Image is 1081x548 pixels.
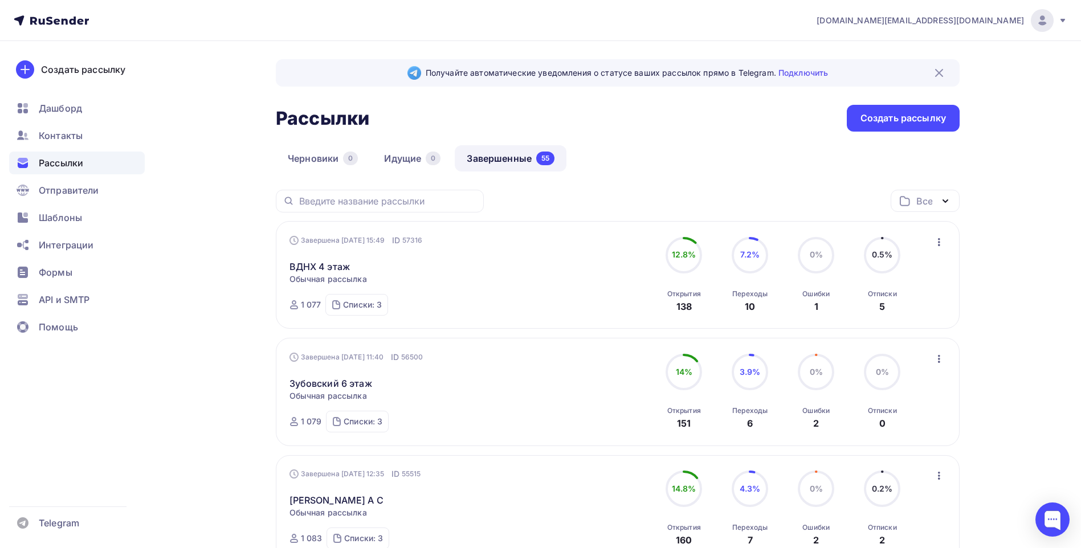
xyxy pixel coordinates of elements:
span: Формы [39,265,72,279]
span: 56500 [401,351,423,363]
div: Отписки [868,523,897,532]
input: Введите название рассылки [299,195,477,207]
span: [DOMAIN_NAME][EMAIL_ADDRESS][DOMAIN_NAME] [817,15,1024,26]
div: 0 [879,416,886,430]
a: Завершенные55 [455,145,566,171]
a: Идущие0 [372,145,452,171]
div: Переходы [732,523,768,532]
div: Ошибки [802,523,830,532]
span: ID [392,235,400,246]
a: Рассылки [9,152,145,174]
div: Ошибки [802,406,830,415]
a: Черновики0 [276,145,370,171]
div: Все [916,194,932,208]
span: 0% [876,367,889,377]
div: Завершена [DATE] 12:35 [289,468,421,480]
a: Дашборд [9,97,145,120]
img: Telegram [407,66,421,80]
span: API и SMTP [39,293,89,306]
div: 1 077 [301,299,321,310]
div: 5 [879,300,885,313]
span: 55515 [402,468,421,480]
a: Формы [9,261,145,284]
div: 160 [676,533,692,547]
span: Дашборд [39,101,82,115]
span: 0.5% [872,250,893,259]
div: Отписки [868,406,897,415]
div: 1 079 [301,416,322,427]
a: Отправители [9,179,145,202]
a: [PERSON_NAME] А С [289,493,384,507]
span: Интеграции [39,238,93,252]
a: Зубовский 6 этаж [289,377,372,390]
div: 10 [745,300,755,313]
div: 2 [813,416,819,430]
span: Рассылки [39,156,83,170]
span: 0% [810,250,823,259]
div: 55 [536,152,554,165]
a: Контакты [9,124,145,147]
span: Отправители [39,183,99,197]
div: Списки: 3 [343,299,382,310]
div: Открытия [667,289,701,298]
div: 1 [814,300,818,313]
div: 1 083 [301,533,323,544]
span: 14.8% [672,484,696,493]
div: 2 [813,533,819,547]
span: ID [391,351,399,363]
span: 4.3% [740,484,761,493]
div: Переходы [732,289,768,298]
div: 151 [677,416,691,430]
span: Получайте автоматические уведомления о статусе ваших рассылок прямо в Telegram. [426,67,828,79]
div: Ошибки [802,289,830,298]
div: 6 [747,416,753,430]
a: Шаблоны [9,206,145,229]
div: Открытия [667,523,701,532]
span: Обычная рассылка [289,390,367,402]
a: Подключить [778,68,828,77]
span: Помощь [39,320,78,334]
a: [DOMAIN_NAME][EMAIL_ADDRESS][DOMAIN_NAME] [817,9,1067,32]
div: 0 [343,152,358,165]
span: Telegram [39,516,79,530]
a: ВДНХ 4 этаж [289,260,350,273]
div: Отписки [868,289,897,298]
span: 7.2% [740,250,760,259]
div: Создать рассылку [41,63,125,76]
span: 57316 [402,235,423,246]
div: Завершена [DATE] 15:49 [289,235,423,246]
div: 2 [879,533,885,547]
span: Обычная рассылка [289,273,367,285]
div: 7 [748,533,753,547]
div: Списки: 3 [344,416,382,427]
div: 0 [426,152,440,165]
span: 0% [810,484,823,493]
span: 12.8% [672,250,696,259]
span: 3.9% [740,367,761,377]
span: Шаблоны [39,211,82,224]
div: Завершена [DATE] 11:40 [289,351,423,363]
span: 14% [676,367,692,377]
div: Переходы [732,406,768,415]
h2: Рассылки [276,107,369,130]
div: Списки: 3 [344,533,383,544]
div: 138 [676,300,692,313]
button: Все [891,190,960,212]
div: Открытия [667,406,701,415]
span: ID [391,468,399,480]
span: Обычная рассылка [289,507,367,518]
span: Контакты [39,129,83,142]
div: Создать рассылку [860,112,946,125]
span: 0% [810,367,823,377]
span: 0.2% [872,484,893,493]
